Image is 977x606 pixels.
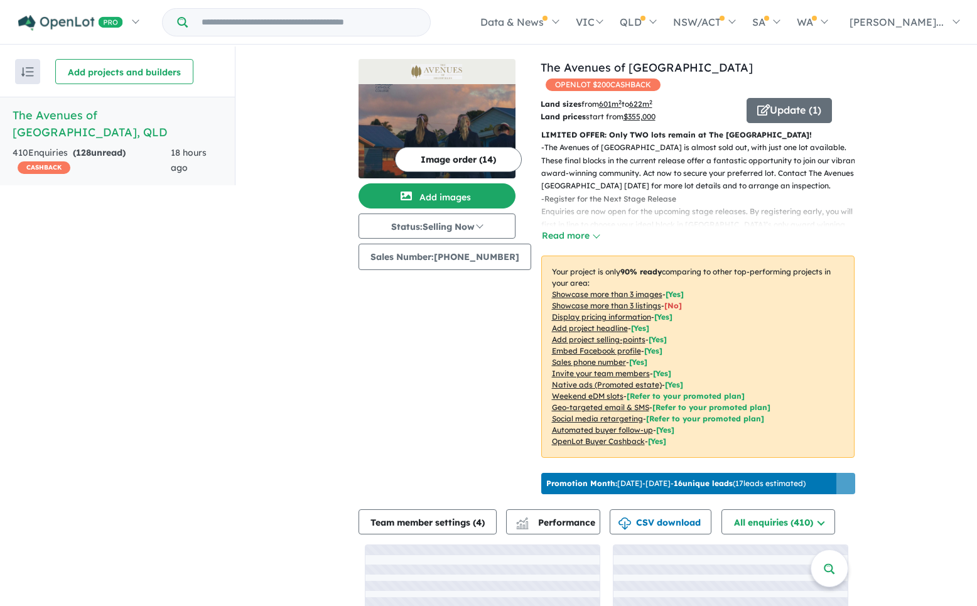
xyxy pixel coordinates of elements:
button: Add projects and builders [55,59,193,84]
p: from [541,98,737,111]
p: start from [541,111,737,123]
sup: 2 [618,99,622,106]
span: [PERSON_NAME]... [850,16,944,28]
u: Native ads (Promoted estate) [552,380,662,389]
h5: The Avenues of [GEOGRAPHIC_DATA] , QLD [13,107,222,141]
span: [ Yes ] [644,346,662,355]
u: Display pricing information [552,312,651,322]
span: to [622,99,652,109]
u: 622 m [629,99,652,109]
u: $ 355,000 [623,112,656,121]
img: sort.svg [21,67,34,77]
span: [ Yes ] [629,357,647,367]
span: [ Yes ] [649,335,667,344]
p: [DATE] - [DATE] - ( 17 leads estimated) [546,478,806,489]
button: Add images [359,183,515,208]
a: The Avenues of Highfields - Highfields LogoThe Avenues of Highfields - Highfields [359,59,515,178]
u: OpenLot Buyer Cashback [552,436,645,446]
u: Automated buyer follow-up [552,425,653,435]
span: [ Yes ] [654,312,672,322]
u: Add project selling-points [552,335,645,344]
span: [Refer to your promoted plan] [627,391,745,401]
input: Try estate name, suburb, builder or developer [190,9,428,36]
span: [Yes] [648,436,666,446]
button: Image order (14) [395,147,522,172]
sup: 2 [649,99,652,106]
b: Promotion Month: [546,479,617,488]
img: Openlot PRO Logo White [18,15,123,31]
b: Land sizes [541,99,581,109]
u: Sales phone number [552,357,626,367]
u: Embed Facebook profile [552,346,641,355]
img: bar-chart.svg [516,521,529,529]
span: Performance [518,517,595,528]
u: Invite your team members [552,369,650,378]
u: Weekend eDM slots [552,391,623,401]
p: LIMITED OFFER: Only TWO lots remain at The [GEOGRAPHIC_DATA]! [541,129,855,141]
strong: ( unread) [73,147,126,158]
button: Status:Selling Now [359,214,515,239]
p: Your project is only comparing to other top-performing projects in your area: - - - - - - - - - -... [541,256,855,458]
u: 601 m [599,99,622,109]
span: 18 hours ago [171,147,207,173]
button: Team member settings (4) [359,509,497,534]
img: The Avenues of Highfields - Highfields [359,84,515,178]
u: Add project headline [552,323,628,333]
span: [Yes] [665,380,683,389]
span: 4 [476,517,482,528]
u: Showcase more than 3 images [552,289,662,299]
a: The Avenues of [GEOGRAPHIC_DATA] [541,60,753,75]
b: 90 % ready [620,267,662,276]
span: [Refer to your promoted plan] [652,403,770,412]
span: [ Yes ] [666,289,684,299]
img: The Avenues of Highfields - Highfields Logo [364,64,510,79]
b: 16 unique leads [674,479,733,488]
button: Read more [541,229,600,243]
img: download icon [618,517,631,530]
u: Social media retargeting [552,414,643,423]
span: OPENLOT $ 200 CASHBACK [546,78,661,91]
button: All enquiries (410) [721,509,835,534]
button: Update (1) [747,98,832,123]
b: Land prices [541,112,586,121]
span: [Refer to your promoted plan] [646,414,764,423]
button: Sales Number:[PHONE_NUMBER] [359,244,531,270]
p: - Register for the Next Stage Release Enquiries are now open for the upcoming stage releases. By ... [541,193,865,257]
button: Performance [506,509,600,534]
span: [ Yes ] [631,323,649,333]
div: 410 Enquir ies [13,146,171,176]
img: line-chart.svg [516,517,527,524]
button: CSV download [610,509,711,534]
span: [Yes] [656,425,674,435]
span: 128 [76,147,91,158]
u: Geo-targeted email & SMS [552,403,649,412]
p: - The Avenues of [GEOGRAPHIC_DATA] is almost sold out, with just one lot available. These final b... [541,141,865,193]
u: Showcase more than 3 listings [552,301,661,310]
span: CASHBACK [18,161,70,174]
span: [ Yes ] [653,369,671,378]
span: [ No ] [664,301,682,310]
